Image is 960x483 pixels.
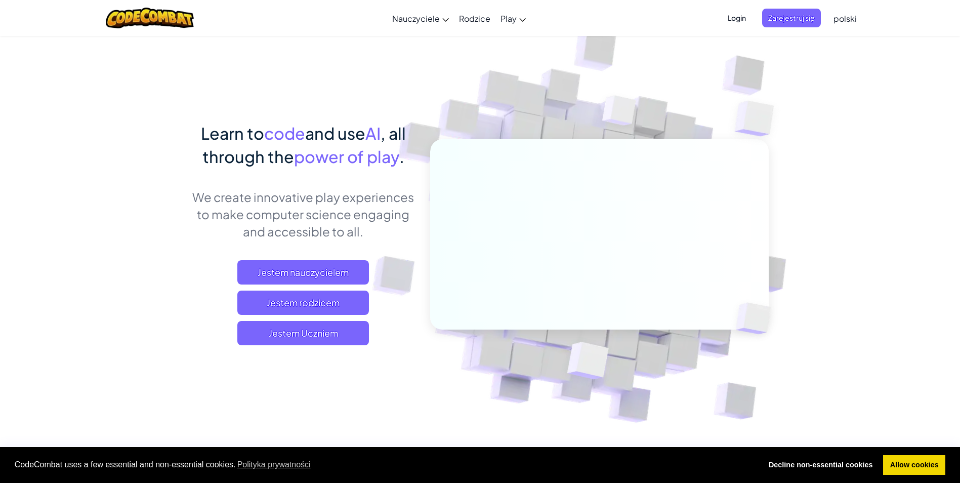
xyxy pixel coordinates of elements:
a: deny cookies [762,455,880,475]
a: Play [495,5,531,32]
p: We create innovative play experiences to make computer science engaging and accessible to all. [192,188,415,240]
span: CodeCombat uses a few essential and non-essential cookies. [15,457,754,472]
img: Overlap cubes [542,320,633,405]
span: Learn to [201,123,264,143]
button: Jestem Uczniem [237,321,369,345]
a: Nauczyciele [387,5,454,32]
span: AI [365,123,381,143]
span: . [399,146,404,167]
img: Overlap cubes [719,281,795,355]
a: Rodzice [454,5,495,32]
img: Overlap cubes [583,75,656,151]
img: CodeCombat logo [106,8,194,28]
span: Nauczyciele [392,13,440,24]
button: Zarejestruj się [762,9,821,27]
span: Play [500,13,517,24]
a: polski [828,5,862,32]
a: allow cookies [883,455,945,475]
span: power of play [294,146,399,167]
img: Overlap cubes [715,76,802,162]
span: code [264,123,305,143]
a: Jestem rodzicem [237,291,369,315]
a: learn more about cookies [236,457,312,472]
span: and use [305,123,365,143]
button: Login [722,9,752,27]
span: polski [833,13,857,24]
a: Jestem nauczycielem [237,260,369,285]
